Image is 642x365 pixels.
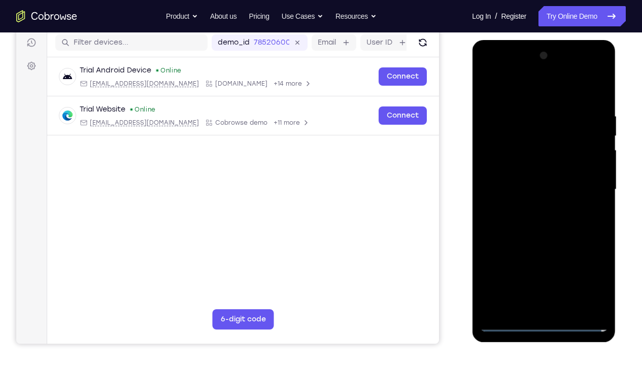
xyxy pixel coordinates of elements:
[350,33,376,44] label: User ID
[199,115,251,123] span: Cobrowse demo
[31,53,423,92] div: Open device details
[196,305,258,325] button: 6-digit code
[199,76,251,84] span: Cobrowse.io
[362,102,411,121] a: Connect
[74,76,183,84] span: android@example.com
[113,101,140,109] div: Online
[201,33,233,44] label: demo_id
[189,76,251,84] div: App
[538,6,626,26] a: Try Online Demo
[257,115,284,123] span: +11 more
[501,6,526,26] a: Register
[63,100,109,111] div: Trial Website
[189,115,251,123] div: App
[114,104,116,106] div: New devices found.
[16,10,77,22] a: Go to the home page
[282,6,323,26] button: Use Cases
[140,65,142,67] div: New devices found.
[257,76,286,84] span: +14 more
[39,6,94,22] h1: Connect
[166,6,198,26] button: Product
[362,63,411,82] a: Connect
[139,62,165,70] div: Online
[335,6,377,26] button: Resources
[57,33,185,44] input: Filter devices...
[31,92,423,131] div: Open device details
[398,30,415,47] button: Refresh
[63,76,183,84] div: Email
[210,6,236,26] a: About us
[63,61,135,71] div: Trial Android Device
[16,4,439,344] iframe: Agent
[472,6,491,26] a: Log In
[63,115,183,123] div: Email
[249,6,269,26] a: Pricing
[301,33,320,44] label: Email
[74,115,183,123] span: web@example.com
[495,10,497,22] span: /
